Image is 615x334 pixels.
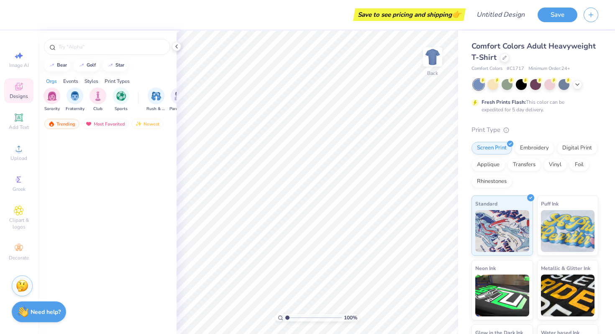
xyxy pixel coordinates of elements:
div: filter for Sports [113,87,129,112]
img: Metallic & Glitter Ink [541,275,595,316]
img: trend_line.gif [107,63,114,68]
img: Neon Ink [475,275,529,316]
div: Orgs [46,77,57,85]
span: Parent's Weekend [169,106,189,112]
button: bear [44,59,71,72]
span: Puff Ink [541,199,559,208]
strong: Need help? [31,308,61,316]
span: Rush & Bid [146,106,166,112]
span: Minimum Order: 24 + [528,65,570,72]
div: Save to see pricing and shipping [355,8,464,21]
div: Styles [85,77,98,85]
strong: Fresh Prints Flash: [482,99,526,105]
span: Metallic & Glitter Ink [541,264,590,272]
button: filter button [66,87,85,112]
button: golf [74,59,100,72]
input: Try "Alpha" [58,43,165,51]
div: Newest [131,119,163,129]
span: Image AI [9,62,29,69]
span: Clipart & logos [4,217,33,230]
div: Digital Print [557,142,597,154]
div: Applique [471,159,505,171]
img: Sorority Image [47,91,57,101]
img: Standard [475,210,529,252]
img: Club Image [93,91,102,101]
div: filter for Club [90,87,106,112]
button: filter button [146,87,166,112]
img: Puff Ink [541,210,595,252]
img: most_fav.gif [85,121,92,127]
img: trend_line.gif [49,63,55,68]
span: Sports [115,106,128,112]
span: # C1717 [507,65,524,72]
span: Fraternity [66,106,85,112]
div: filter for Fraternity [66,87,85,112]
div: Print Type [471,125,598,135]
button: Save [538,8,577,22]
button: filter button [169,87,189,112]
div: Back [427,69,438,77]
div: bear [57,63,67,67]
div: Embroidery [515,142,554,154]
img: Parent's Weekend Image [174,91,184,101]
span: Upload [10,155,27,162]
div: Most Favorited [82,119,129,129]
img: Back [424,49,441,65]
img: trend_line.gif [78,63,85,68]
img: Fraternity Image [70,91,79,101]
div: Print Types [105,77,130,85]
button: filter button [90,87,106,112]
div: Rhinestones [471,175,512,188]
div: Foil [569,159,589,171]
div: Trending [44,119,79,129]
span: Sorority [44,106,60,112]
div: Events [63,77,78,85]
div: This color can be expedited for 5 day delivery. [482,98,584,113]
span: Decorate [9,254,29,261]
img: Sports Image [116,91,126,101]
span: Greek [13,186,26,193]
span: Club [93,106,102,112]
div: Screen Print [471,142,512,154]
div: filter for Sorority [44,87,60,112]
span: Designs [10,93,28,100]
span: Neon Ink [475,264,496,272]
span: Comfort Colors Adult Heavyweight T-Shirt [471,41,596,62]
span: Standard [475,199,497,208]
span: 👉 [452,9,461,19]
input: Untitled Design [470,6,531,23]
button: filter button [113,87,129,112]
span: 100 % [344,314,357,321]
div: golf [87,63,96,67]
button: filter button [44,87,60,112]
img: Rush & Bid Image [151,91,161,101]
img: Newest.gif [135,121,142,127]
button: star [102,59,128,72]
div: filter for Parent's Weekend [169,87,189,112]
span: Comfort Colors [471,65,502,72]
div: filter for Rush & Bid [146,87,166,112]
div: star [115,63,124,67]
span: Add Text [9,124,29,131]
div: Transfers [507,159,541,171]
img: trending.gif [48,121,55,127]
div: Vinyl [543,159,567,171]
